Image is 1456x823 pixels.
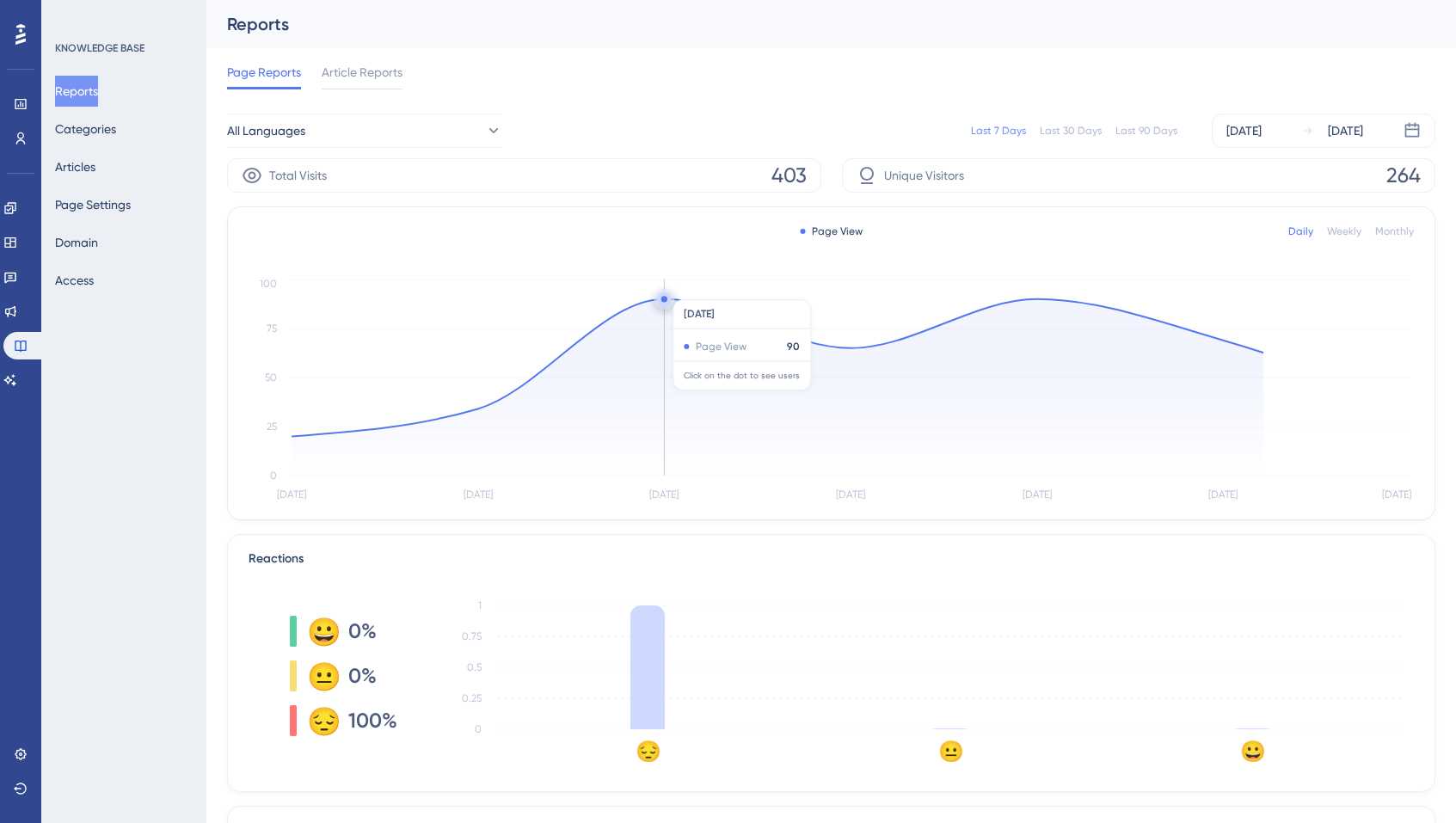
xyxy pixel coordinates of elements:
[267,322,277,335] tspan: 75
[800,224,863,238] div: Page View
[55,41,144,55] div: KNOWLEDGE BASE
[1226,120,1262,141] div: [DATE]
[478,599,482,611] tspan: 1
[227,120,305,141] span: All Languages
[55,189,131,220] button: Page Settings
[971,124,1026,138] div: Last 7 Days
[260,278,277,290] tspan: 100
[55,76,98,107] button: Reports
[227,62,301,83] span: Page Reports
[462,630,482,642] tspan: 0.75
[462,692,482,704] tspan: 0.25
[1240,739,1266,764] text: 😀
[227,114,502,148] button: All Languages
[1023,488,1052,501] tspan: [DATE]
[307,707,335,734] div: 😔
[771,162,807,189] span: 403
[1386,162,1421,189] span: 264
[55,265,94,296] button: Access
[1115,124,1177,138] div: Last 90 Days
[348,617,377,645] span: 0%
[265,372,277,384] tspan: 50
[884,165,964,186] span: Unique Visitors
[467,661,482,673] tspan: 0.5
[636,739,661,764] text: 😔
[1375,224,1414,238] div: Monthly
[277,488,306,501] tspan: [DATE]
[269,165,327,186] span: Total Visits
[464,488,493,501] tspan: [DATE]
[267,421,277,433] tspan: 25
[1382,488,1411,501] tspan: [DATE]
[249,549,1414,569] div: Reactions
[1208,488,1238,501] tspan: [DATE]
[322,62,402,83] span: Article Reports
[307,662,335,690] div: 😐
[1040,124,1102,138] div: Last 30 Days
[55,227,98,258] button: Domain
[649,488,679,501] tspan: [DATE]
[1327,224,1361,238] div: Weekly
[348,662,377,690] span: 0%
[475,723,482,735] tspan: 0
[1328,120,1363,141] div: [DATE]
[55,114,116,144] button: Categories
[55,151,95,182] button: Articles
[1288,224,1313,238] div: Daily
[227,12,1392,36] div: Reports
[836,488,865,501] tspan: [DATE]
[307,617,335,645] div: 😀
[348,707,397,734] span: 100%
[270,470,277,482] tspan: 0
[938,739,964,764] text: 😐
